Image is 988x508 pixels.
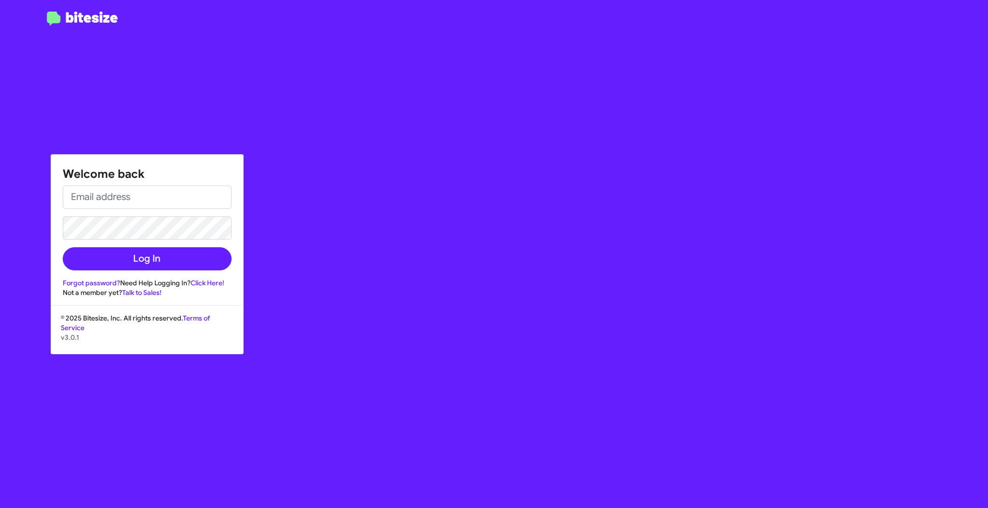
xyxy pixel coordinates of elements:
div: Not a member yet? [63,288,232,297]
div: Need Help Logging In? [63,278,232,288]
h1: Welcome back [63,166,232,182]
a: Click Here! [191,279,224,287]
div: © 2025 Bitesize, Inc. All rights reserved. [51,313,243,354]
a: Terms of Service [61,314,210,332]
input: Email address [63,186,232,209]
a: Forgot password? [63,279,120,287]
p: v3.0.1 [61,333,233,342]
a: Talk to Sales! [122,288,162,297]
button: Log In [63,247,232,270]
